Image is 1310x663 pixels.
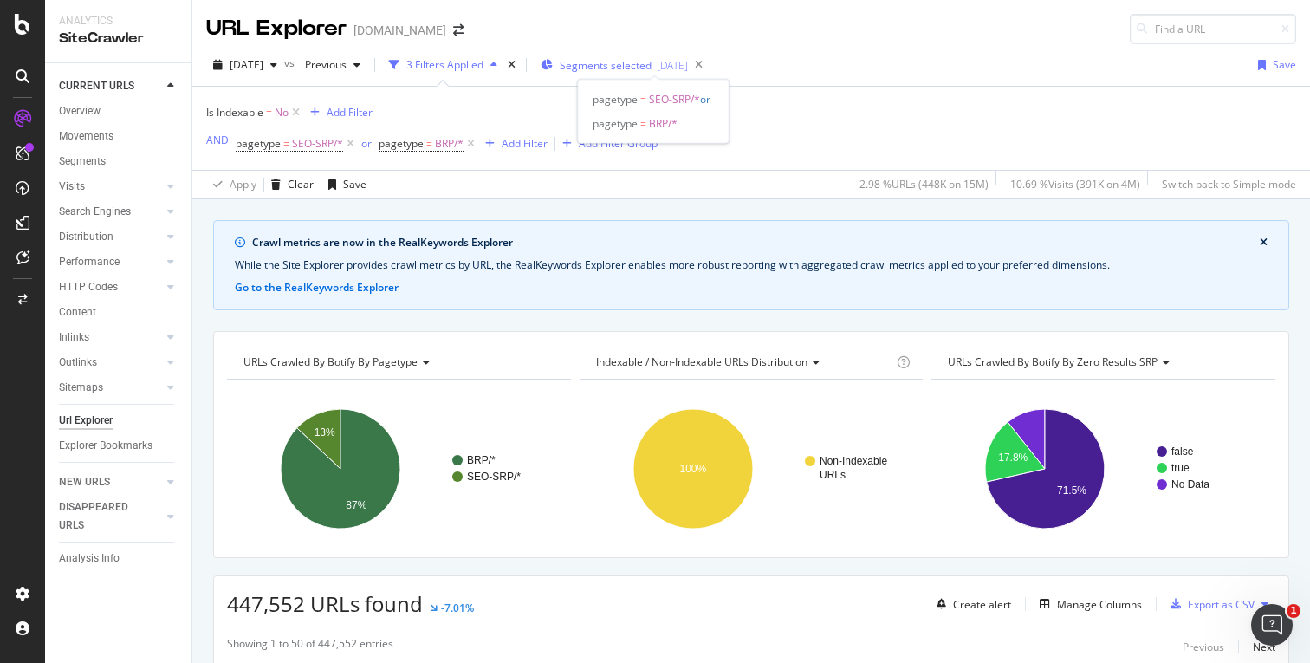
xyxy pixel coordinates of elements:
div: Overview [59,102,101,120]
button: Next [1253,636,1275,657]
div: Export as CSV [1188,597,1255,612]
div: Content [59,303,96,322]
span: = [283,136,289,151]
text: true [1171,462,1190,474]
span: Indexable / Non-Indexable URLs distribution [596,354,807,369]
span: pagetype [236,136,281,151]
div: Add Filter [502,136,548,151]
div: 10.69 % Visits ( 391K on 4M ) [1010,177,1140,192]
div: info banner [213,220,1289,310]
div: Create alert [953,597,1011,612]
span: 447,552 URLs found [227,589,423,618]
div: Segments [59,153,106,171]
button: Go to the RealKeywords Explorer [235,280,399,296]
div: Previous [1183,640,1224,654]
a: Content [59,303,179,322]
div: A chart. [580,393,924,544]
div: CURRENT URLS [59,77,134,95]
div: Movements [59,127,113,146]
div: times [504,56,519,74]
span: or [700,92,710,107]
button: Manage Columns [1033,594,1142,614]
a: Url Explorer [59,412,179,430]
a: Visits [59,178,162,196]
h4: URLs Crawled By Botify By pagetype [240,348,555,376]
text: 100% [679,463,706,475]
text: SEO-SRP/* [467,471,521,483]
span: = [640,116,646,131]
div: Visits [59,178,85,196]
button: Add Filter [478,133,548,154]
div: Analysis Info [59,549,120,568]
a: Inlinks [59,328,162,347]
text: No Data [1171,478,1209,491]
div: Distribution [59,228,113,246]
div: [DATE] [657,58,688,73]
div: SiteCrawler [59,29,178,49]
div: Save [343,177,366,192]
text: URLs [820,469,846,481]
div: Crawl metrics are now in the RealKeywords Explorer [252,235,1260,250]
span: 1 [1287,604,1300,618]
div: Clear [288,177,314,192]
span: pagetype [593,116,638,131]
button: Add Filter [303,102,373,123]
a: Explorer Bookmarks [59,437,179,455]
div: A chart. [227,393,571,544]
span: Segments selected [560,58,652,73]
text: Non-Indexable [820,455,887,467]
button: Save [321,171,366,198]
div: DISAPPEARED URLS [59,498,146,535]
div: AND [206,133,229,147]
button: Save [1251,51,1296,79]
button: AND [206,132,229,148]
span: = [266,105,272,120]
button: [DATE] [206,51,284,79]
a: Distribution [59,228,162,246]
div: Search Engines [59,203,131,221]
div: Performance [59,253,120,271]
div: Url Explorer [59,412,113,430]
span: = [426,136,432,151]
div: Analytics [59,14,178,29]
span: URLs Crawled By Botify By pagetype [243,354,418,369]
div: Inlinks [59,328,89,347]
a: Overview [59,102,179,120]
span: BRP/* [435,132,464,156]
a: DISAPPEARED URLS [59,498,162,535]
text: BRP/* [467,454,496,466]
span: URLs Crawled By Botify By Zero Results SRP [948,354,1158,369]
span: pagetype [593,92,638,107]
div: or [361,136,372,151]
button: Clear [264,171,314,198]
span: SEO-SRP/* [292,132,343,156]
a: Performance [59,253,162,271]
div: Apply [230,177,256,192]
text: 13% [315,426,335,439]
span: vs [284,55,298,70]
div: arrow-right-arrow-left [453,24,464,36]
text: 71.5% [1057,484,1086,497]
button: Previous [1183,636,1224,657]
a: CURRENT URLS [59,77,162,95]
div: URL Explorer [206,14,347,43]
button: Segments selected[DATE] [534,51,688,79]
div: A chart. [931,393,1275,544]
div: NEW URLS [59,473,110,491]
div: Manage Columns [1057,597,1142,612]
span: = [640,92,646,107]
button: Export as CSV [1164,590,1255,618]
iframe: Intercom live chat [1251,604,1293,646]
text: 87% [346,499,366,511]
h4: Indexable / Non-Indexable URLs Distribution [593,348,894,376]
span: 2025 Oct. 5th [230,57,263,72]
a: Sitemaps [59,379,162,397]
span: SEO-SRP/* [649,92,700,107]
span: Is Indexable [206,105,263,120]
h4: URLs Crawled By Botify By Zero Results SRP [944,348,1260,376]
div: Add Filter [327,105,373,120]
a: Outlinks [59,354,162,372]
button: 3 Filters Applied [382,51,504,79]
div: Sitemaps [59,379,103,397]
a: NEW URLS [59,473,162,491]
